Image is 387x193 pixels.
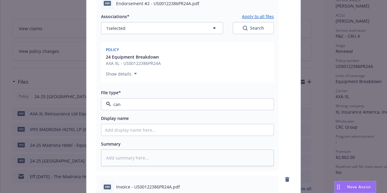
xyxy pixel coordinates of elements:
[101,90,121,95] span: File type*
[335,181,342,193] div: Drag to move
[347,184,371,189] span: Nova Assist
[284,176,291,183] a: remove
[111,101,262,108] input: Filter by keyword
[104,185,111,189] span: pdf
[334,181,376,193] button: Nova Assist
[116,184,180,190] span: Invoice - US00122386PR24A.pdf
